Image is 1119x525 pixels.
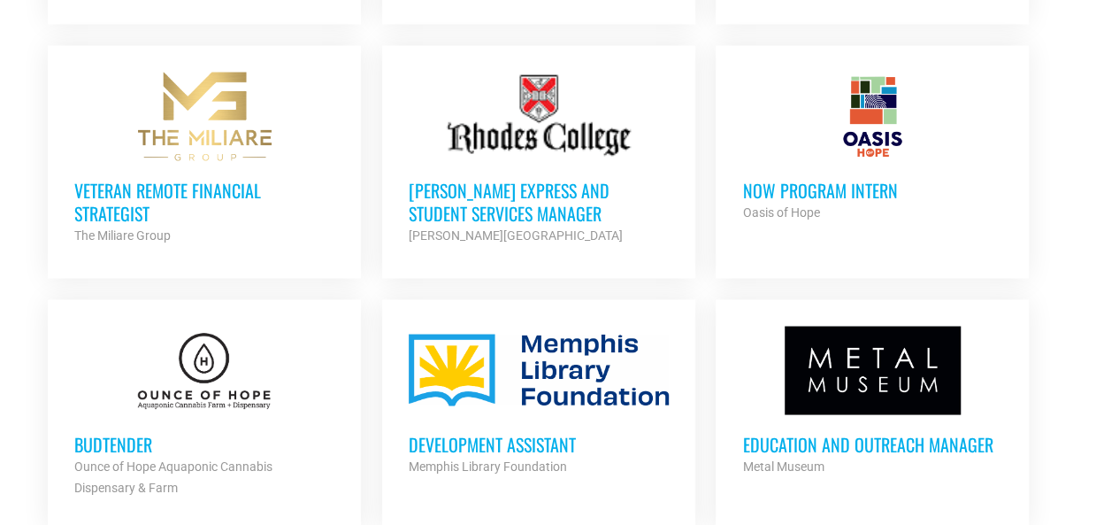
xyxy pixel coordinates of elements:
a: Veteran Remote Financial Strategist The Miliare Group [48,45,361,272]
a: Development Assistant Memphis Library Foundation [382,299,695,503]
h3: [PERSON_NAME] Express and Student Services Manager [409,178,669,224]
h3: NOW Program Intern [742,178,1002,201]
a: Education and Outreach Manager Metal Museum [716,299,1029,503]
strong: Memphis Library Foundation [409,459,567,473]
strong: The Miliare Group [74,228,171,242]
strong: Oasis of Hope [742,205,819,219]
strong: [PERSON_NAME][GEOGRAPHIC_DATA] [409,228,623,242]
a: Budtender Ounce of Hope Aquaponic Cannabis Dispensary & Farm [48,299,361,524]
h3: Development Assistant [409,432,669,455]
a: NOW Program Intern Oasis of Hope [716,45,1029,249]
h3: Budtender [74,432,334,455]
h3: Education and Outreach Manager [742,432,1002,455]
h3: Veteran Remote Financial Strategist [74,178,334,224]
a: [PERSON_NAME] Express and Student Services Manager [PERSON_NAME][GEOGRAPHIC_DATA] [382,45,695,272]
strong: Ounce of Hope Aquaponic Cannabis Dispensary & Farm [74,459,272,494]
strong: Metal Museum [742,459,824,473]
